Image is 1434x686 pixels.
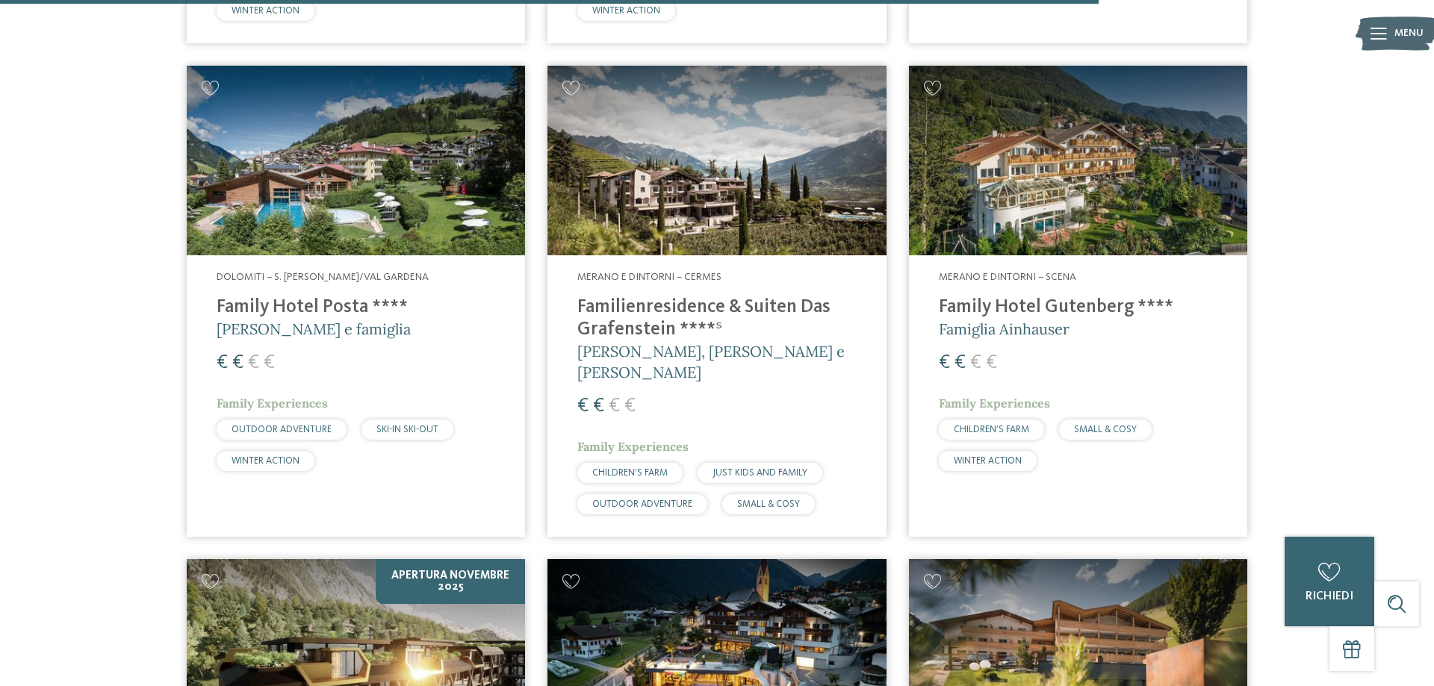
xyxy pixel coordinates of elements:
span: € [248,353,259,372]
span: € [593,396,604,416]
span: CHILDREN’S FARM [954,425,1029,434]
span: WINTER ACTION [954,456,1022,466]
span: WINTER ACTION [232,6,299,16]
span: € [986,353,997,372]
a: richiedi [1285,537,1374,626]
a: Cercate un hotel per famiglie? Qui troverete solo i migliori! Dolomiti – S. [PERSON_NAME]/Val Gar... [187,66,525,537]
span: € [577,396,589,416]
span: € [939,353,950,372]
span: OUTDOOR ADVENTURE [592,499,692,509]
span: Family Experiences [939,396,1050,411]
span: WINTER ACTION [232,456,299,466]
h4: Family Hotel Posta **** [217,296,495,319]
img: Family Hotel Gutenberg **** [909,66,1247,256]
span: € [624,396,636,416]
img: Cercate un hotel per famiglie? Qui troverete solo i migliori! [547,66,886,256]
span: € [217,353,228,372]
span: richiedi [1306,590,1353,602]
span: [PERSON_NAME] e famiglia [217,319,411,338]
span: SKI-IN SKI-OUT [376,425,438,434]
span: Family Experiences [217,396,328,411]
span: [PERSON_NAME], [PERSON_NAME] e [PERSON_NAME] [577,342,845,381]
span: € [232,353,243,372]
span: Merano e dintorni – Cermes [577,272,721,282]
span: € [264,353,275,372]
span: Dolomiti – S. [PERSON_NAME]/Val Gardena [217,272,429,282]
span: SMALL & COSY [737,499,800,509]
span: WINTER ACTION [592,6,660,16]
span: Merano e dintorni – Scena [939,272,1076,282]
a: Cercate un hotel per famiglie? Qui troverete solo i migliori! Merano e dintorni – Cermes Familien... [547,66,886,537]
span: € [609,396,620,416]
a: Cercate un hotel per famiglie? Qui troverete solo i migliori! Merano e dintorni – Scena Family Ho... [909,66,1247,537]
span: JUST KIDS AND FAMILY [713,468,807,478]
span: € [955,353,966,372]
h4: Family Hotel Gutenberg **** [939,296,1217,319]
span: Family Experiences [577,439,689,454]
span: Famiglia Ainhauser [939,319,1070,338]
span: CHILDREN’S FARM [592,468,668,478]
span: € [970,353,981,372]
img: Cercate un hotel per famiglie? Qui troverete solo i migliori! [187,66,525,256]
span: SMALL & COSY [1074,425,1137,434]
h4: Familienresidence & Suiten Das Grafenstein ****ˢ [577,296,856,341]
span: OUTDOOR ADVENTURE [232,425,332,434]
